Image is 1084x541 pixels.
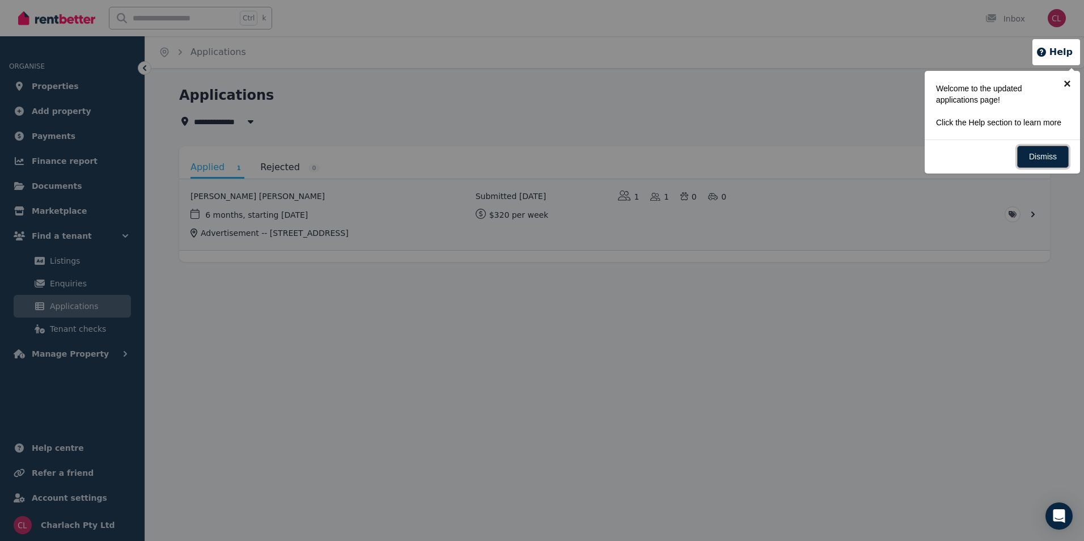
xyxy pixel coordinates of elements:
a: Dismiss [1017,146,1069,168]
p: Welcome to the updated applications page! [936,83,1062,105]
div: Open Intercom Messenger [1045,502,1073,530]
p: Click the Help section to learn more [936,117,1062,128]
a: × [1055,71,1080,96]
button: Help [1036,45,1073,59]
